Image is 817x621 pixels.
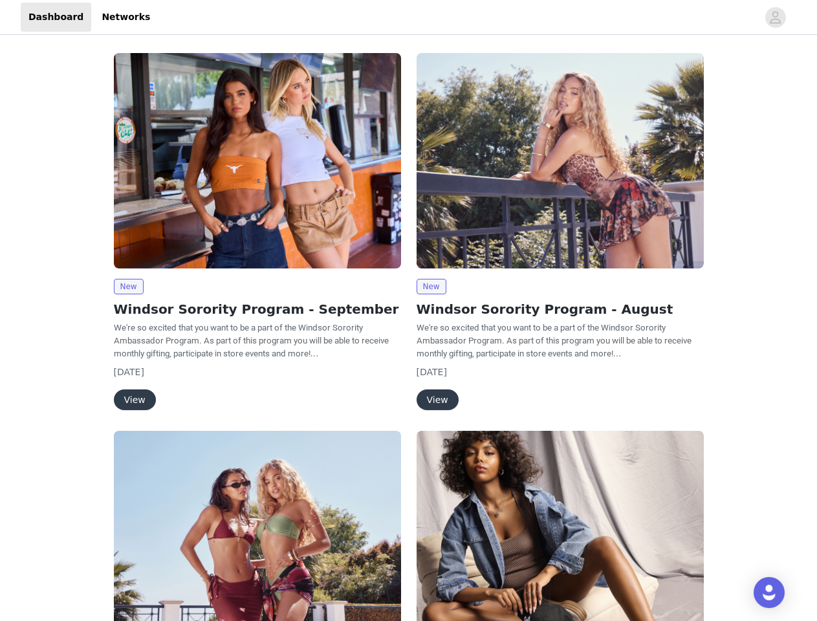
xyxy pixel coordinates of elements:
[417,300,704,319] h2: Windsor Sorority Program - August
[417,367,447,377] span: [DATE]
[21,3,91,32] a: Dashboard
[114,53,401,268] img: Windsor
[114,367,144,377] span: [DATE]
[114,389,156,410] button: View
[417,395,459,405] a: View
[417,323,692,358] span: We're so excited that you want to be a part of the Windsor Sorority Ambassador Program. As part o...
[114,395,156,405] a: View
[417,53,704,268] img: Windsor
[417,279,446,294] span: New
[94,3,158,32] a: Networks
[114,279,144,294] span: New
[114,323,389,358] span: We're so excited that you want to be a part of the Windsor Sorority Ambassador Program. As part o...
[114,300,401,319] h2: Windsor Sorority Program - September
[754,577,785,608] div: Open Intercom Messenger
[417,389,459,410] button: View
[769,7,781,28] div: avatar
